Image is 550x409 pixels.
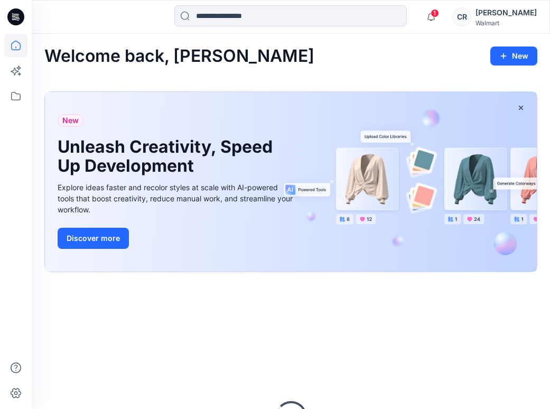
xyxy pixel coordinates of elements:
[62,114,79,127] span: New
[490,47,537,66] button: New
[476,6,537,19] div: [PERSON_NAME]
[58,228,129,249] button: Discover more
[58,182,295,215] div: Explore ideas faster and recolor styles at scale with AI-powered tools that boost creativity, red...
[58,137,279,175] h1: Unleash Creativity, Speed Up Development
[452,7,471,26] div: CR
[58,228,295,249] a: Discover more
[44,47,314,66] h2: Welcome back, [PERSON_NAME]
[431,9,439,17] span: 1
[476,19,537,27] div: Walmart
